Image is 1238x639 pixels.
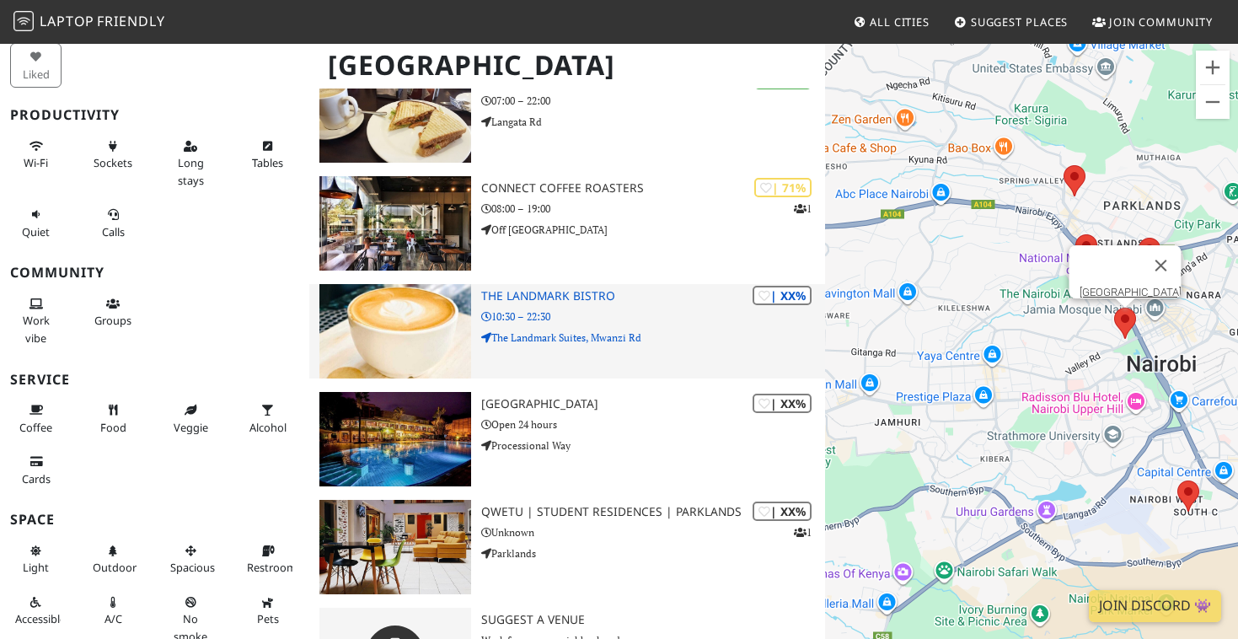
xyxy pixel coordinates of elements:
[319,392,471,486] img: Nairobi Serena Hotel
[481,222,825,238] p: Off [GEOGRAPHIC_DATA]
[88,537,139,582] button: Outdoor
[10,396,62,441] button: Coffee
[165,132,217,194] button: Long stays
[319,284,471,379] img: The Landmark Bistro
[10,265,299,281] h3: Community
[40,12,94,30] span: Laptop
[165,537,217,582] button: Spacious
[309,500,825,594] a: Qwetu | Student Residences | Parklands | XX% 1 Qwetu | Student Residences | Parklands Unknown Par...
[170,560,215,575] span: Spacious
[481,309,825,325] p: 10:30 – 22:30
[242,396,293,441] button: Alcohol
[314,42,822,89] h1: [GEOGRAPHIC_DATA]
[97,12,164,30] span: Friendly
[481,330,825,346] p: The Landmark Suites, Mwanzi Rd
[88,396,139,441] button: Food
[88,132,139,177] button: Sockets
[481,613,825,627] h3: Suggest a Venue
[178,155,204,187] span: Long stays
[257,611,279,626] span: Pet friendly
[481,181,825,196] h3: Connect Coffee Roasters
[794,201,812,217] p: 1
[15,611,66,626] span: Accessible
[309,176,825,271] a: Connect Coffee Roasters | 71% 1 Connect Coffee Roasters 08:00 – 19:00 Off [GEOGRAPHIC_DATA]
[481,524,825,540] p: Unknown
[102,224,125,239] span: Video/audio calls
[252,155,283,170] span: Work-friendly tables
[319,68,471,163] img: Java House - Karen
[13,11,34,31] img: LaptopFriendly
[100,420,126,435] span: Food
[1089,590,1221,622] a: Join Discord 👾
[481,201,825,217] p: 08:00 – 19:00
[10,448,62,492] button: Cards
[481,416,825,432] p: Open 24 hours
[10,537,62,582] button: Light
[309,392,825,486] a: Nairobi Serena Hotel | XX% [GEOGRAPHIC_DATA] Open 24 hours Processional Way
[242,132,293,177] button: Tables
[481,289,825,303] h3: The Landmark Bistro
[23,560,49,575] span: Natural light
[88,290,139,335] button: Groups
[1085,7,1219,37] a: Join Community
[10,290,62,352] button: Work vibe
[13,8,165,37] a: LaptopFriendly LaptopFriendly
[93,560,137,575] span: Outdoor area
[481,505,825,519] h3: Qwetu | Student Residences | Parklands
[88,201,139,245] button: Calls
[10,512,299,528] h3: Space
[10,372,299,388] h3: Service
[94,155,132,170] span: Power sockets
[242,537,293,582] button: Restroom
[947,7,1075,37] a: Suggest Places
[249,420,287,435] span: Alcohol
[19,420,52,435] span: Coffee
[1196,85,1230,119] button: Zoom out
[1080,286,1182,298] a: [GEOGRAPHIC_DATA]
[753,502,812,521] div: | XX%
[24,155,48,170] span: Stable Wi-Fi
[242,588,293,633] button: Pets
[309,284,825,379] a: The Landmark Bistro | XX% The Landmark Bistro 10:30 – 22:30 The Landmark Suites, Mwanzi Rd
[971,14,1069,30] span: Suggest Places
[481,545,825,561] p: Parklands
[174,420,208,435] span: Veggie
[23,313,50,345] span: People working
[22,224,50,239] span: Quiet
[481,114,825,130] p: Langata Rd
[94,313,131,328] span: Group tables
[165,396,217,441] button: Veggie
[870,14,930,30] span: All Cities
[794,524,812,540] p: 1
[247,560,297,575] span: Restroom
[10,588,62,633] button: Accessible
[1196,51,1230,84] button: Zoom in
[319,176,471,271] img: Connect Coffee Roasters
[105,611,122,626] span: Air conditioned
[481,438,825,454] p: Processional Way
[10,201,62,245] button: Quiet
[753,286,812,305] div: | XX%
[10,107,299,123] h3: Productivity
[754,178,812,197] div: | 71%
[846,7,936,37] a: All Cities
[309,68,825,163] a: Java House - Karen | 81% Java House - [PERSON_NAME] 07:00 – 22:00 Langata Rd
[481,397,825,411] h3: [GEOGRAPHIC_DATA]
[1109,14,1213,30] span: Join Community
[753,394,812,413] div: | XX%
[319,500,471,594] img: Qwetu | Student Residences | Parklands
[1141,245,1182,286] button: Close
[10,132,62,177] button: Wi-Fi
[88,588,139,633] button: A/C
[22,471,51,486] span: Credit cards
